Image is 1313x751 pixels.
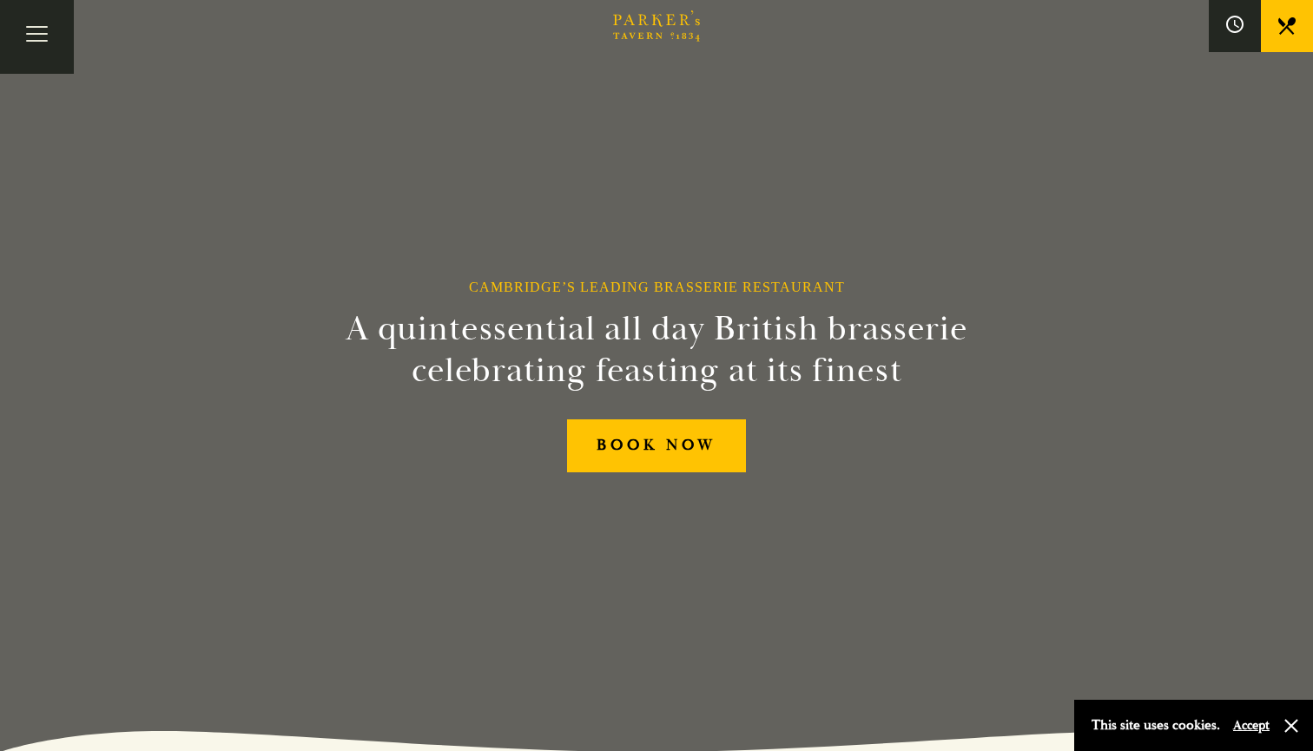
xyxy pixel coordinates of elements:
h1: Cambridge’s Leading Brasserie Restaurant [469,279,845,295]
p: This site uses cookies. [1092,713,1220,738]
a: BOOK NOW [567,419,746,472]
button: Close and accept [1283,717,1300,735]
button: Accept [1233,717,1270,734]
h2: A quintessential all day British brasserie celebrating feasting at its finest [261,308,1052,392]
